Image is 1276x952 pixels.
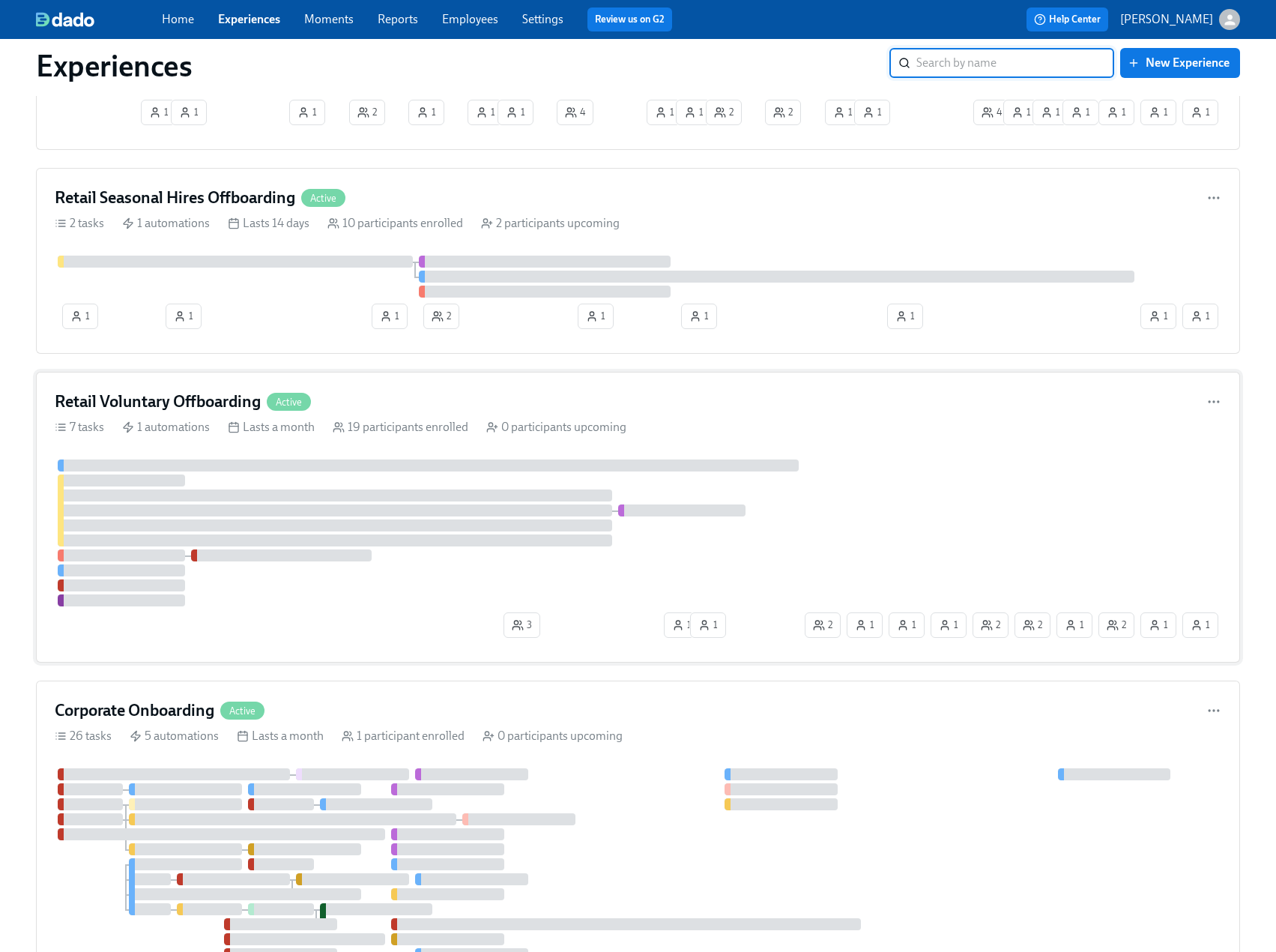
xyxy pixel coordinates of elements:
[122,419,210,436] div: 1 automations
[36,168,1240,354] a: Retail Seasonal Hires OffboardingActive2 tasks 1 automations Lasts 14 days 10 participants enroll...
[854,100,890,125] button: 1
[1032,100,1068,125] button: 1
[327,215,463,232] div: 10 participants enrolled
[655,105,674,120] span: 1
[1140,304,1176,329] button: 1
[897,618,916,633] span: 1
[1191,309,1210,324] span: 1
[1012,105,1031,120] span: 1
[357,105,377,120] span: 2
[664,612,700,638] button: 1
[506,105,525,120] span: 1
[981,618,1000,633] span: 2
[218,12,280,26] a: Experiences
[1140,100,1176,125] button: 1
[773,105,793,120] span: 2
[512,618,532,633] span: 3
[149,105,169,120] span: 1
[889,612,925,638] button: 1
[62,304,98,329] button: 1
[676,100,712,125] button: 1
[813,618,832,633] span: 2
[765,100,801,125] button: 2
[166,304,202,329] button: 1
[70,309,90,324] span: 1
[408,100,444,125] button: 1
[825,100,861,125] button: 1
[297,105,317,120] span: 1
[36,12,162,27] a: dado
[237,728,324,744] div: Lasts a month
[162,12,194,26] a: Home
[565,105,585,120] span: 4
[378,12,418,26] a: Reports
[690,612,726,638] button: 1
[855,618,874,633] span: 1
[55,699,214,722] h4: Corporate Onboarding
[504,612,540,638] button: 3
[141,100,177,125] button: 1
[36,48,193,84] h1: Experiences
[481,215,620,232] div: 2 participants upcoming
[895,309,915,324] span: 1
[267,397,311,408] span: Active
[55,419,104,436] div: 7 tasks
[586,309,605,324] span: 1
[1034,12,1101,27] span: Help Center
[228,419,315,436] div: Lasts a month
[1098,612,1134,638] button: 2
[862,105,882,120] span: 1
[130,728,219,744] div: 5 automations
[681,304,717,329] button: 1
[36,12,94,27] img: dado
[1131,55,1230,70] span: New Experience
[706,100,742,125] button: 2
[1062,100,1098,125] button: 1
[939,618,958,633] span: 1
[55,728,112,744] div: 26 tasks
[498,100,533,125] button: 1
[1149,309,1168,324] span: 1
[55,187,295,209] h4: Retail Seasonal Hires Offboarding
[174,309,193,324] span: 1
[36,372,1240,663] a: Retail Voluntary OffboardingActive7 tasks 1 automations Lasts a month 19 participants enrolled 0 ...
[1149,618,1168,633] span: 1
[1182,100,1218,125] button: 1
[342,728,465,744] div: 1 participant enrolled
[486,419,626,436] div: 0 participants upcoming
[1120,48,1240,78] button: New Experience
[1071,105,1090,120] span: 1
[1182,612,1218,638] button: 1
[672,618,692,633] span: 1
[179,105,199,120] span: 1
[304,12,354,26] a: Moments
[578,304,614,329] button: 1
[432,309,451,324] span: 2
[973,612,1009,638] button: 2
[973,100,1010,125] button: 4
[333,419,468,436] div: 19 participants enrolled
[1120,9,1240,30] button: [PERSON_NAME]
[1182,304,1218,329] button: 1
[442,12,498,26] a: Employees
[1026,7,1108,31] button: Help Center
[714,105,734,120] span: 2
[122,215,210,232] div: 1 automations
[847,612,883,638] button: 1
[833,105,853,120] span: 1
[647,100,683,125] button: 1
[55,215,104,232] div: 2 tasks
[698,618,718,633] span: 1
[301,193,345,204] span: Active
[1015,612,1050,638] button: 2
[468,100,504,125] button: 1
[417,105,436,120] span: 1
[483,728,623,744] div: 0 participants upcoming
[55,391,261,413] h4: Retail Voluntary Offboarding
[684,105,704,120] span: 1
[220,705,264,717] span: Active
[689,309,709,324] span: 1
[1041,105,1060,120] span: 1
[1191,618,1210,633] span: 1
